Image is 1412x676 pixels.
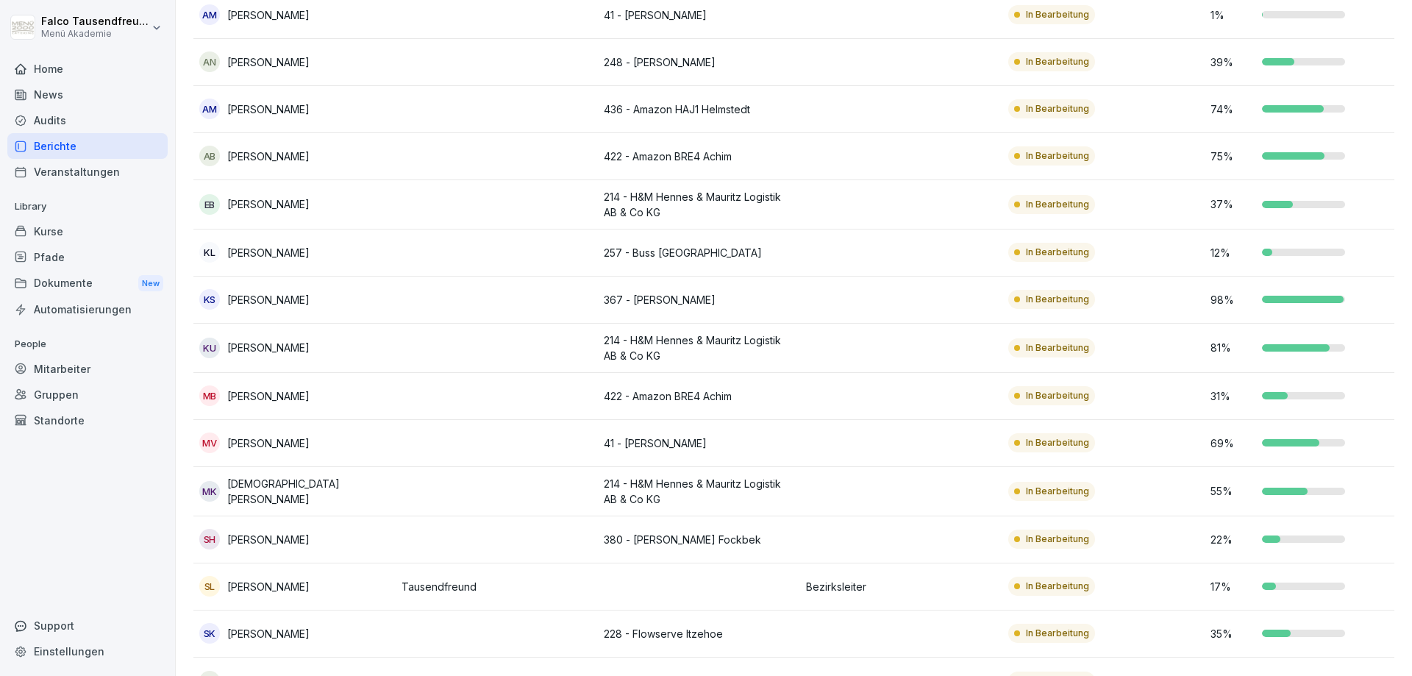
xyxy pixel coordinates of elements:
[7,296,168,322] a: Automatisierungen
[604,189,794,220] p: 214 - H&M Hennes & Mauritz Logistik AB & Co KG
[227,196,310,212] p: [PERSON_NAME]
[7,270,168,297] div: Dokumente
[199,146,220,166] div: AB
[7,82,168,107] a: News
[199,623,220,644] div: SK
[1026,389,1089,402] p: In Bearbeitung
[1026,55,1089,68] p: In Bearbeitung
[7,218,168,244] a: Kurse
[227,626,310,641] p: [PERSON_NAME]
[1026,8,1089,21] p: In Bearbeitung
[402,579,592,594] p: Tausendfreund
[1210,435,1255,451] p: 69 %
[199,242,220,263] div: KL
[199,51,220,72] div: AN
[1026,533,1089,546] p: In Bearbeitung
[199,385,220,406] div: MB
[227,292,310,307] p: [PERSON_NAME]
[227,532,310,547] p: [PERSON_NAME]
[227,149,310,164] p: [PERSON_NAME]
[227,7,310,23] p: [PERSON_NAME]
[7,613,168,638] div: Support
[1210,626,1255,641] p: 35 %
[604,435,794,451] p: 41 - [PERSON_NAME]
[604,7,794,23] p: 41 - [PERSON_NAME]
[604,102,794,117] p: 436 - Amazon HAJ1 Helmstedt
[806,579,996,594] p: Bezirksleiter
[604,149,794,164] p: 422 - Amazon BRE4 Achim
[7,56,168,82] a: Home
[604,54,794,70] p: 248 - [PERSON_NAME]
[227,388,310,404] p: [PERSON_NAME]
[1210,483,1255,499] p: 55 %
[1026,485,1089,498] p: In Bearbeitung
[227,579,310,594] p: [PERSON_NAME]
[604,245,794,260] p: 257 - Buss [GEOGRAPHIC_DATA]
[7,159,168,185] a: Veranstaltungen
[1026,580,1089,593] p: In Bearbeitung
[1210,388,1255,404] p: 31 %
[199,4,220,25] div: AM
[7,638,168,664] a: Einstellungen
[138,275,163,292] div: New
[1026,198,1089,211] p: In Bearbeitung
[1210,292,1255,307] p: 98 %
[227,340,310,355] p: [PERSON_NAME]
[227,476,390,507] p: [DEMOGRAPHIC_DATA][PERSON_NAME]
[604,332,794,363] p: 214 - H&M Hennes & Mauritz Logistik AB & Co KG
[199,529,220,549] div: SH
[604,626,794,641] p: 228 - Flowserve Itzehoe
[227,245,310,260] p: [PERSON_NAME]
[7,244,168,270] a: Pfade
[199,338,220,358] div: KU
[1026,102,1089,115] p: In Bearbeitung
[7,332,168,356] p: People
[227,54,310,70] p: [PERSON_NAME]
[227,435,310,451] p: [PERSON_NAME]
[199,194,220,215] div: EB
[7,356,168,382] a: Mitarbeiter
[1210,149,1255,164] p: 75 %
[1210,340,1255,355] p: 81 %
[604,292,794,307] p: 367 - [PERSON_NAME]
[7,133,168,159] a: Berichte
[41,29,149,39] p: Menü Akademie
[1026,293,1089,306] p: In Bearbeitung
[7,107,168,133] a: Audits
[1026,436,1089,449] p: In Bearbeitung
[1210,532,1255,547] p: 22 %
[604,532,794,547] p: 380 - [PERSON_NAME] Fockbek
[7,408,168,433] a: Standorte
[199,576,220,597] div: SL
[7,195,168,218] p: Library
[41,15,149,28] p: Falco Tausendfreund
[1210,7,1255,23] p: 1 %
[1210,102,1255,117] p: 74 %
[7,270,168,297] a: DokumenteNew
[1026,246,1089,259] p: In Bearbeitung
[1026,149,1089,163] p: In Bearbeitung
[199,481,220,502] div: MK
[1210,54,1255,70] p: 39 %
[199,433,220,453] div: MV
[1210,579,1255,594] p: 17 %
[7,382,168,408] a: Gruppen
[604,476,794,507] p: 214 - H&M Hennes & Mauritz Logistik AB & Co KG
[1026,627,1089,640] p: In Bearbeitung
[227,102,310,117] p: [PERSON_NAME]
[1210,196,1255,212] p: 37 %
[1210,245,1255,260] p: 12 %
[199,99,220,119] div: AM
